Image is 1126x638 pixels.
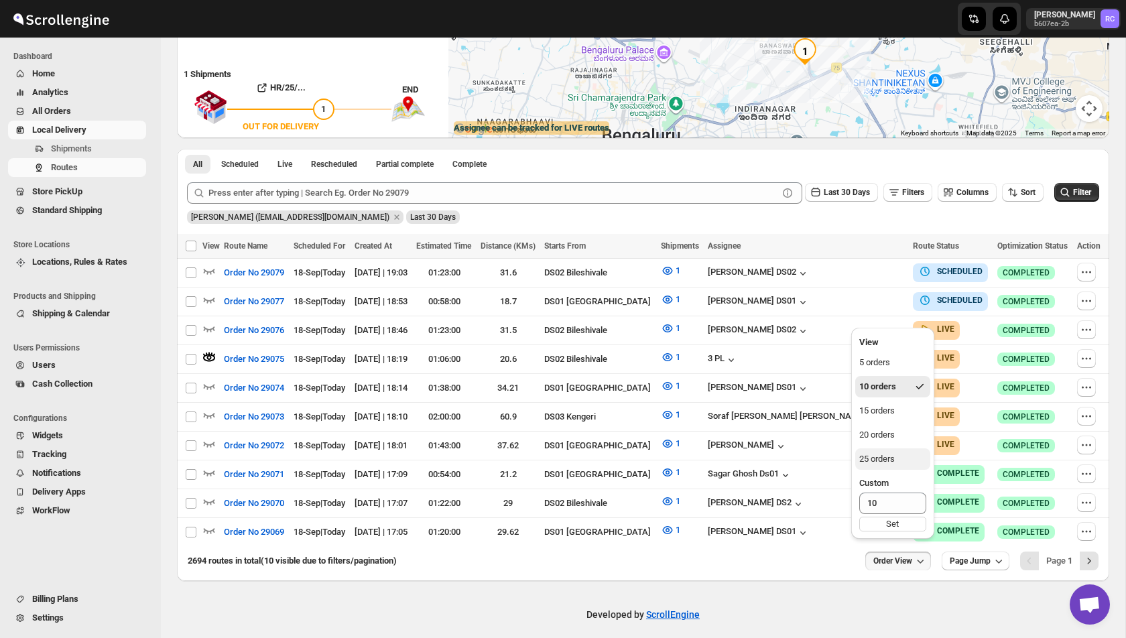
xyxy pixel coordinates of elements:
[1101,9,1119,28] span: Rahul Chopra
[901,129,958,138] button: Keyboard shortcuts
[13,51,151,62] span: Dashboard
[11,2,111,36] img: ScrollEngine
[32,487,86,497] span: Delivery Apps
[224,468,284,481] span: Order No 29071
[481,525,537,539] div: 29.62
[676,265,680,275] span: 1
[294,296,345,306] span: 18-Sep | Today
[676,352,680,362] span: 1
[708,267,810,280] button: [PERSON_NAME] DS02
[13,342,151,353] span: Users Permissions
[937,382,954,391] b: LIVE
[32,186,82,196] span: Store PickUp
[355,353,409,366] div: [DATE] | 18:19
[708,296,810,309] button: [PERSON_NAME] DS01
[708,324,810,338] button: [PERSON_NAME] DS02
[416,266,473,279] div: 01:23:00
[32,257,127,267] span: Locations, Rules & Rates
[321,104,326,114] span: 1
[416,497,473,510] div: 01:22:00
[452,121,496,138] a: Open this area in Google Maps (opens a new window)
[270,82,306,92] b: HR/25/...
[653,346,688,368] button: 1
[544,381,653,395] div: DS01 [GEOGRAPHIC_DATA]
[416,410,473,424] div: 02:00:00
[1034,20,1095,28] p: b607ea-2b
[294,411,345,422] span: 18-Sep | Today
[355,468,409,481] div: [DATE] | 17:09
[918,495,979,509] button: COMPLETE
[481,410,537,424] div: 60.9
[855,400,930,422] button: 15 orders
[544,266,653,279] div: DS02 Bileshivale
[216,320,292,341] button: Order No 29076
[191,212,389,222] span: Satish kumar veera (tehaxi9762@chaublog.com)
[1105,15,1115,23] text: RC
[1026,8,1121,29] button: User menu
[938,183,997,202] button: Columns
[481,439,537,452] div: 37.62
[883,183,932,202] button: Filters
[481,468,537,481] div: 21.2
[452,121,496,138] img: Google
[481,266,537,279] div: 31.6
[416,324,473,337] div: 01:23:00
[661,241,699,251] span: Shipments
[391,97,425,122] img: trip_end.png
[452,159,487,170] span: Complete
[8,483,146,501] button: Delivery Apps
[544,241,586,251] span: Starts From
[32,68,55,78] span: Home
[653,404,688,426] button: 1
[708,526,810,539] div: [PERSON_NAME] DS01
[8,304,146,323] button: Shipping & Calendar
[8,464,146,483] button: Notifications
[1073,188,1091,197] span: Filter
[653,289,688,310] button: 1
[1003,527,1050,537] span: COMPLETED
[481,241,536,251] span: Distance (KMs)
[708,411,901,424] div: Soraf [PERSON_NAME] [PERSON_NAME] DS03
[708,382,810,395] button: [PERSON_NAME] DS01
[997,241,1068,251] span: Optimization Status
[32,87,68,97] span: Analytics
[708,440,788,453] button: [PERSON_NAME]
[708,353,738,367] button: 3 PL
[481,381,537,395] div: 34.21
[355,439,409,452] div: [DATE] | 18:01
[391,211,403,223] button: Remove Satish kumar veera (tehaxi9762@chaublog.com)
[708,468,792,482] button: Sagar Ghosh Ds01
[8,501,146,520] button: WorkFlow
[1025,129,1044,137] a: Terms (opens in new tab)
[855,352,930,373] button: 5 orders
[653,491,688,512] button: 1
[402,83,442,97] div: END
[224,295,284,308] span: Order No 29077
[1052,129,1105,137] a: Report a map error
[8,139,146,158] button: Shipments
[942,552,1009,570] button: Page Jump
[865,552,931,570] button: Order View
[937,267,983,276] b: SCHEDULED
[1003,498,1050,509] span: COMPLETED
[937,468,979,478] b: COMPLETE
[32,613,64,623] span: Settings
[708,497,805,511] button: [PERSON_NAME] DS2
[216,493,292,514] button: Order No 29070
[792,38,818,65] div: 1
[805,183,878,202] button: Last 30 Days
[32,430,63,440] span: Widgets
[416,468,473,481] div: 00:54:00
[966,129,1017,137] span: Map data ©2025
[676,496,680,506] span: 1
[855,472,930,535] button: CustomSet
[8,253,146,271] button: Locations, Rules & Rates
[855,424,930,446] button: 20 orders
[1068,556,1072,566] b: 1
[1054,183,1099,202] button: Filter
[243,120,319,133] div: OUT FOR DELIVERY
